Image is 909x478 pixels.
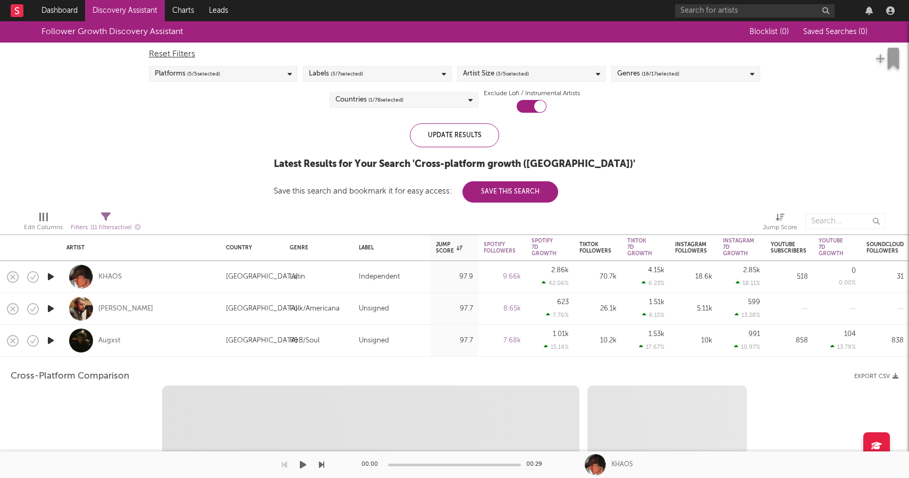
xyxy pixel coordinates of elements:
[359,245,420,251] div: Label
[484,303,521,315] div: 8.65k
[771,271,808,283] div: 518
[484,271,521,283] div: 9.66k
[748,331,760,338] div: 991
[553,331,569,338] div: 1.01k
[41,26,183,38] div: Follower Growth Discovery Assistant
[866,334,904,347] div: 838
[579,303,617,315] div: 26.1k
[805,213,885,229] input: Search...
[526,458,548,471] div: 00:29
[484,334,521,347] div: 7.68k
[544,343,569,350] div: 15.14 %
[771,334,808,347] div: 858
[71,208,141,239] div: Filters(11 filters active)
[368,94,403,106] span: ( 1 / 78 selected)
[462,181,558,203] button: Save This Search
[359,271,400,283] div: Independent
[839,280,856,286] div: 0.00 %
[187,68,220,80] span: ( 5 / 5 selected)
[819,238,844,257] div: YouTube 7D Growth
[748,299,760,306] div: 599
[866,271,904,283] div: 31
[803,28,868,36] span: Saved Searches
[852,267,856,274] div: 0
[226,334,298,347] div: [GEOGRAPHIC_DATA]
[830,343,856,350] div: 13.79 %
[484,87,580,100] label: Exclude Lofi / Instrumental Artists
[436,241,462,254] div: Jump Score
[335,94,403,106] div: Countries
[611,460,633,469] div: KHAOS
[90,225,132,231] span: ( 11 filters active)
[579,241,611,254] div: Tiktok Followers
[763,208,797,239] div: Jump Score
[723,238,754,257] div: Instagram 7D Growth
[735,312,760,318] div: 13.28 %
[557,299,569,306] div: 623
[675,241,707,254] div: Instagram Followers
[24,208,63,239] div: Edit Columns
[675,303,712,315] div: 5.11k
[463,68,529,80] div: Artist Size
[649,331,664,338] div: 1.53k
[642,280,664,287] div: 6.23 %
[71,221,141,234] div: Filters
[675,271,712,283] div: 18.6k
[866,241,904,254] div: Soundcloud Followers
[532,238,557,257] div: Spotify 7D Growth
[66,245,210,251] div: Artist
[98,272,122,282] a: KHAOS
[290,334,319,347] div: R&B/Soul
[11,370,129,383] span: Cross-Platform Comparison
[617,68,679,80] div: Genres
[844,331,856,338] div: 104
[736,280,760,287] div: 18.11 %
[309,68,363,80] div: Labels
[331,68,363,80] span: ( 3 / 7 selected)
[226,271,298,283] div: [GEOGRAPHIC_DATA]
[155,68,220,80] div: Platforms
[854,373,898,380] button: Export CSV
[98,336,121,346] a: Augxst
[627,238,652,257] div: Tiktok 7D Growth
[496,68,529,80] span: ( 3 / 5 selected)
[642,68,679,80] span: ( 16 / 17 selected)
[750,28,789,36] span: Blocklist
[290,271,305,283] div: Latin
[290,303,340,315] div: Folk/Americana
[858,28,868,36] span: ( 0 )
[361,458,383,471] div: 00:00
[800,28,868,36] button: Saved Searches (0)
[542,280,569,287] div: 42.06 %
[546,312,569,318] div: 7.76 %
[274,158,635,171] div: Latest Results for Your Search ' Cross-platform growth ([GEOGRAPHIC_DATA]) '
[763,221,797,234] div: Jump Score
[648,267,664,274] div: 4.15k
[675,334,712,347] div: 10k
[149,48,760,61] div: Reset Filters
[290,245,343,251] div: Genre
[780,28,789,36] span: ( 0 )
[24,221,63,234] div: Edit Columns
[436,303,473,315] div: 97.7
[484,241,516,254] div: Spotify Followers
[743,267,760,274] div: 2.85k
[359,334,389,347] div: Unsigned
[359,303,389,315] div: Unsigned
[226,245,274,251] div: Country
[579,334,617,347] div: 10.2k
[675,4,835,18] input: Search for artists
[436,334,473,347] div: 97.7
[579,271,617,283] div: 70.7k
[771,241,806,254] div: YouTube Subscribers
[639,343,664,350] div: 17.67 %
[649,299,664,306] div: 1.51k
[436,271,473,283] div: 97.9
[551,267,569,274] div: 2.86k
[226,303,298,315] div: [GEOGRAPHIC_DATA]
[274,187,558,195] div: Save this search and bookmark it for easy access:
[98,304,153,314] a: [PERSON_NAME]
